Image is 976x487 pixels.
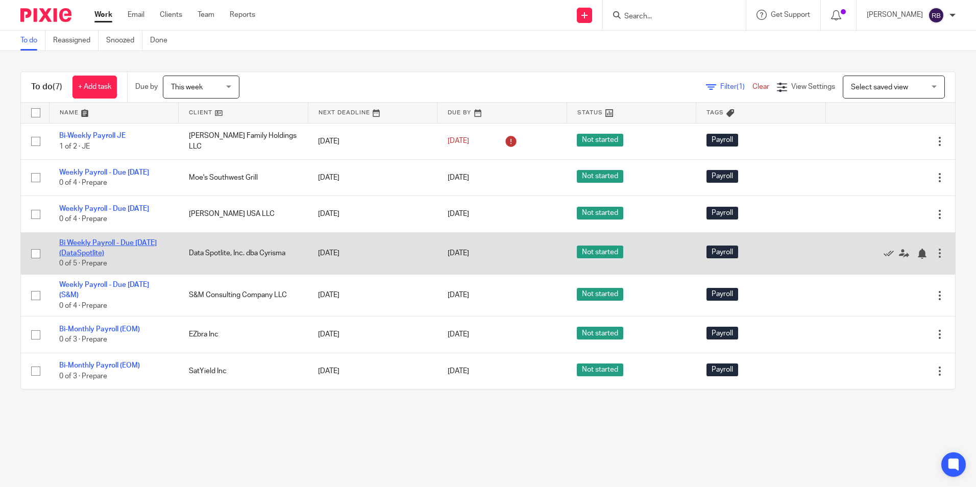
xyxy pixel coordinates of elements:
p: [PERSON_NAME] [867,10,923,20]
span: 0 of 3 · Prepare [59,373,107,380]
a: Clear [752,83,769,90]
span: 0 of 4 · Prepare [59,179,107,186]
span: Payroll [706,288,738,301]
span: Not started [577,288,623,301]
span: Select saved view [851,84,908,91]
span: Tags [706,110,724,115]
span: [DATE] [448,174,469,181]
span: Payroll [706,207,738,220]
a: Team [198,10,214,20]
td: Moe's Southwest Grill [179,159,308,196]
a: To do [20,31,45,51]
td: [DATE] [308,159,437,196]
span: [DATE] [448,292,469,299]
img: Pixie [20,8,71,22]
span: 0 of 3 · Prepare [59,336,107,344]
input: Search [623,12,715,21]
td: [DATE] [308,353,437,389]
span: Not started [577,327,623,339]
span: This week [171,84,203,91]
a: Weekly Payroll - Due [DATE] (S&M) [59,281,149,299]
a: Work [94,10,112,20]
span: 0 of 4 · Prepare [59,216,107,223]
span: 0 of 5 · Prepare [59,260,107,267]
span: Payroll [706,327,738,339]
span: [DATE] [448,210,469,217]
td: [DATE] [308,274,437,316]
span: [DATE] [448,250,469,257]
td: [PERSON_NAME] Family Holdings LLC [179,123,308,159]
a: Weekly Payroll - Due [DATE] [59,205,149,212]
td: [DATE] [308,123,437,159]
td: S&M Consulting Company LLC [179,274,308,316]
a: Bi-Weekly Payroll JE [59,132,126,139]
a: Reports [230,10,255,20]
span: Payroll [706,246,738,258]
span: Not started [577,134,623,147]
span: [DATE] [448,331,469,338]
span: (1) [737,83,745,90]
a: Mark as done [884,248,899,258]
span: 0 of 4 · Prepare [59,302,107,309]
span: (7) [53,83,62,91]
p: Due by [135,82,158,92]
td: [DATE] [308,316,437,353]
a: Done [150,31,175,51]
span: Not started [577,363,623,376]
td: SatYield Inc [179,353,308,389]
a: Snoozed [106,31,142,51]
span: Not started [577,170,623,183]
img: svg%3E [928,7,944,23]
span: Payroll [706,363,738,376]
td: [PERSON_NAME] USA LLC [179,196,308,232]
span: Get Support [771,11,810,18]
td: Data Spotlite, Inc. dba Cyrisma [179,232,308,274]
td: EZbra Inc [179,316,308,353]
span: [DATE] [448,368,469,375]
a: Reassigned [53,31,99,51]
a: Bi Weekly Payroll - Due [DATE] (DataSpotlite) [59,239,157,257]
span: Payroll [706,170,738,183]
span: Not started [577,246,623,258]
span: [DATE] [448,138,469,145]
span: Filter [720,83,752,90]
h1: To do [31,82,62,92]
a: Bi-Monthly Payroll (EOM) [59,362,140,369]
span: Not started [577,207,623,220]
span: 1 of 2 · JE [59,143,90,150]
span: Payroll [706,134,738,147]
a: Email [128,10,144,20]
td: [DATE] [308,196,437,232]
a: Clients [160,10,182,20]
a: Bi-Monthly Payroll (EOM) [59,326,140,333]
span: View Settings [791,83,835,90]
td: [DATE] [308,232,437,274]
a: Weekly Payroll - Due [DATE] [59,169,149,176]
a: + Add task [72,76,117,99]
